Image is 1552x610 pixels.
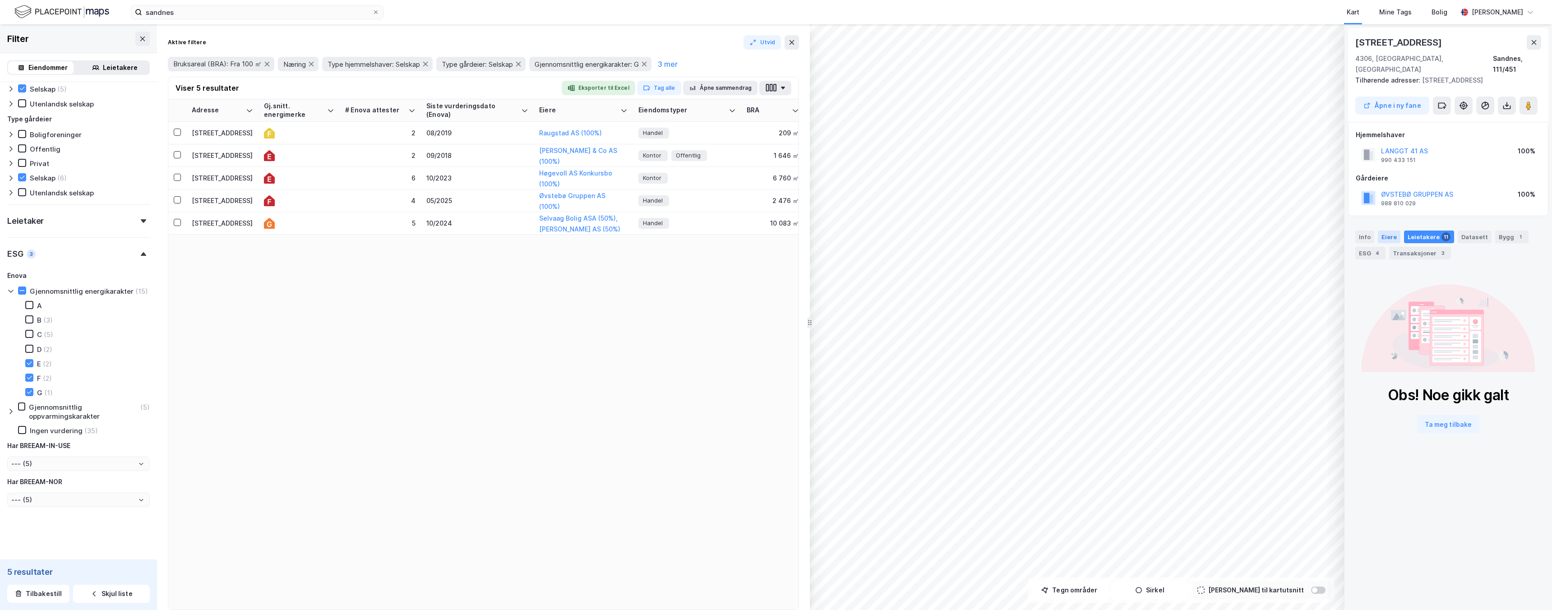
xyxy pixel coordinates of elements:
[138,460,145,467] button: Open
[1355,247,1386,259] div: ESG
[103,62,138,73] div: Leietakere
[43,374,52,383] div: (2)
[1373,249,1382,258] div: 4
[1355,76,1422,84] span: Tilhørende adresser:
[1347,7,1359,18] div: Kart
[1356,129,1541,140] div: Hjemmelshaver
[1518,146,1535,157] div: 100%
[57,85,67,93] div: (5)
[345,128,416,138] div: 2
[442,60,513,69] span: Type gårdeier: Selskap
[142,5,372,19] input: Søk på adresse, matrikkel, gårdeiere, leietakere eller personer
[7,270,27,281] div: Enova
[1355,75,1534,86] div: [STREET_ADDRESS]
[1356,173,1541,184] div: Gårdeiere
[283,60,306,69] span: Næring
[7,567,150,578] div: 5 resultater
[30,426,83,435] div: Ingen vurdering
[426,151,528,160] div: 09/2018
[643,128,663,138] span: Handel
[43,345,52,354] div: (2)
[1507,567,1552,610] iframe: Chat Widget
[426,196,528,205] div: 05/2025
[643,196,663,205] span: Handel
[1355,53,1493,75] div: 4306, [GEOGRAPHIC_DATA], [GEOGRAPHIC_DATA]
[30,287,134,296] div: Gjennomsnittlig energikarakter
[637,81,681,95] button: Tag alle
[1355,231,1374,243] div: Info
[43,360,52,368] div: (2)
[1031,581,1108,599] button: Tegn områder
[44,388,53,397] div: (1)
[8,457,149,471] input: ClearOpen
[638,106,725,115] div: Eiendomstyper
[84,426,98,435] div: (35)
[676,151,701,160] span: Offentlig
[37,360,41,368] div: E
[7,32,29,46] div: Filter
[173,60,262,69] span: Bruksareal (BRA): Fra 100 ㎡
[747,173,799,183] div: 6 760 ㎡
[345,151,416,160] div: 2
[1355,97,1429,115] button: Åpne i ny fane
[1112,581,1188,599] button: Sirkel
[37,345,42,354] div: D
[747,196,799,205] div: 2 476 ㎡
[192,106,242,115] div: Adresse
[426,173,528,183] div: 10/2023
[345,106,405,115] div: # Enova attester
[7,585,69,603] button: Tilbakestill
[37,388,42,397] div: G
[1495,231,1529,243] div: Bygg
[192,173,253,183] div: [STREET_ADDRESS]
[30,145,60,153] div: Offentlig
[655,58,680,70] button: 3 mer
[7,440,70,451] div: Har BREEAM-IN-USE
[1417,415,1479,433] button: Ta meg tilbake
[562,81,635,95] button: Eksporter til Excel
[57,174,67,182] div: (6)
[1438,249,1447,258] div: 3
[1404,231,1454,243] div: Leietakere
[1355,35,1444,50] div: [STREET_ADDRESS]
[7,249,23,259] div: ESG
[426,102,517,119] div: Siste vurderingsdato (Enova)
[1518,189,1535,200] div: 100%
[747,106,788,115] div: BRA
[1472,7,1523,18] div: [PERSON_NAME]
[345,173,416,183] div: 6
[30,159,49,168] div: Privat
[192,196,253,205] div: [STREET_ADDRESS]
[7,216,44,226] div: Leietaker
[192,128,253,138] div: [STREET_ADDRESS]
[1441,232,1450,241] div: 11
[426,218,528,228] div: 10/2024
[1388,386,1509,404] div: Obs! Noe gikk galt
[8,493,149,507] input: ClearOpen
[539,106,617,115] div: Eiere
[744,35,781,50] button: Utvid
[37,301,42,310] div: A
[30,100,94,108] div: Utenlandsk selskap
[43,316,53,324] div: (3)
[168,39,206,46] div: Aktive filtere
[30,174,55,182] div: Selskap
[643,218,663,228] span: Handel
[37,330,42,339] div: C
[535,60,639,69] span: Gjennomsnittlig energikarakter: G
[7,114,52,125] div: Type gårdeier
[683,81,758,95] button: Åpne sammendrag
[1378,231,1400,243] div: Eiere
[328,60,420,69] span: Type hjemmelshaver: Selskap
[14,4,109,20] img: logo.f888ab2527a4732fd821a326f86c7f29.svg
[345,218,416,228] div: 5
[30,130,82,139] div: Boligforeninger
[192,218,253,228] div: [STREET_ADDRESS]
[73,585,150,603] button: Skjul liste
[747,128,799,138] div: 209 ㎡
[1379,7,1412,18] div: Mine Tags
[1516,232,1525,241] div: 1
[747,218,799,228] div: 10 083 ㎡
[1432,7,1447,18] div: Bolig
